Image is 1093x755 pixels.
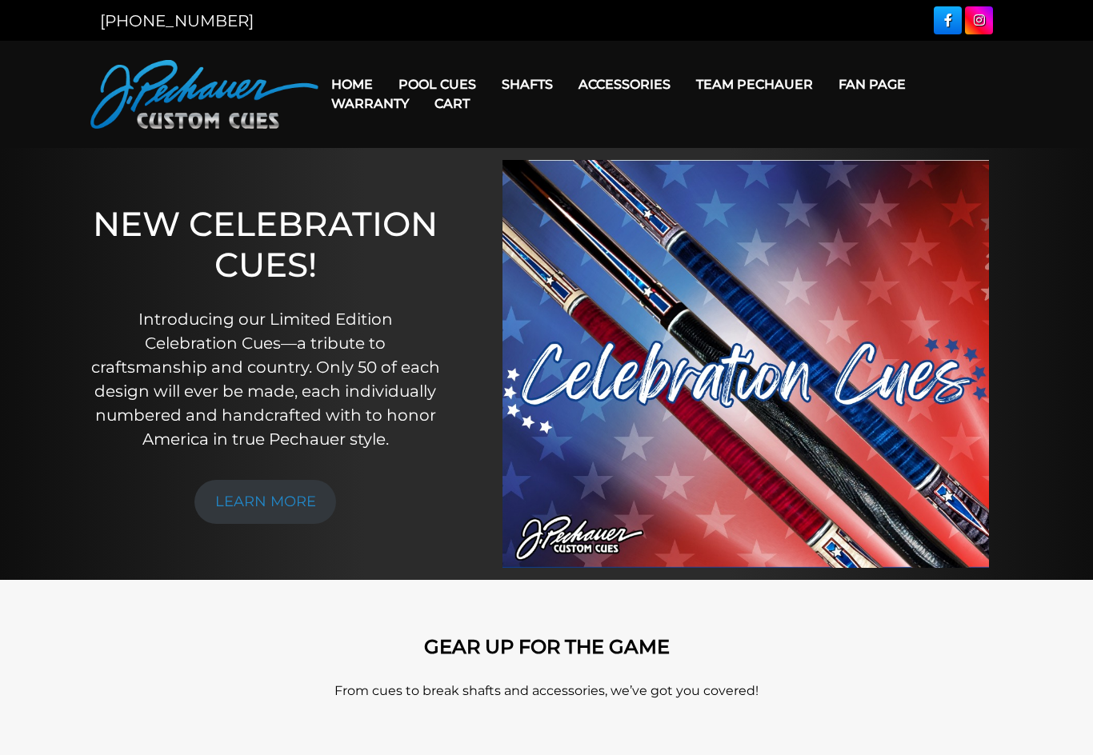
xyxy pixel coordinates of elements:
[386,64,489,105] a: Pool Cues
[100,11,254,30] a: [PHONE_NUMBER]
[194,480,337,524] a: LEARN MORE
[826,64,919,105] a: Fan Page
[318,83,422,124] a: Warranty
[90,204,440,285] h1: NEW CELEBRATION CUES!
[489,64,566,105] a: Shafts
[422,83,482,124] a: Cart
[90,681,1003,701] p: From cues to break shafts and accessories, we’ve got you covered!
[90,307,440,451] p: Introducing our Limited Edition Celebration Cues—a tribute to craftsmanship and country. Only 50 ...
[683,64,826,105] a: Team Pechauer
[566,64,683,105] a: Accessories
[90,60,318,129] img: Pechauer Custom Cues
[424,635,670,658] strong: GEAR UP FOR THE GAME
[318,64,386,105] a: Home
